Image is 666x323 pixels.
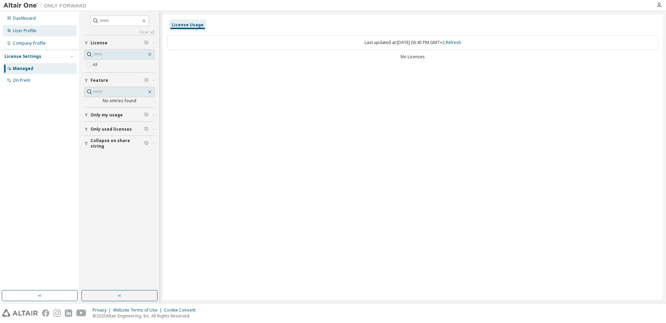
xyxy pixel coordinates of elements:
[91,112,123,118] span: Only my usage
[164,307,200,313] div: Cookie Consent
[144,112,148,118] span: Clear filter
[13,66,33,71] div: Managed
[144,40,148,46] span: Clear filter
[167,54,658,60] div: No Licenses
[91,138,144,149] span: Collapse on share string
[76,309,86,317] img: youtube.svg
[144,78,148,83] span: Clear filter
[446,40,461,45] a: Refresh
[91,78,108,83] span: Feature
[144,126,148,132] span: Clear filter
[84,107,155,123] button: Only my usage
[84,98,155,104] div: No entries found
[13,28,36,34] div: User Profile
[84,73,155,88] button: Feature
[65,309,72,317] img: linkedin.svg
[53,309,61,317] img: instagram.svg
[93,313,200,319] p: © 2025 Altair Engineering, Inc. All Rights Reserved.
[84,35,155,51] button: License
[91,126,132,132] span: Only used licenses
[2,309,38,317] img: altair_logo.svg
[113,307,164,313] div: Website Terms of Use
[5,54,41,59] div: License Settings
[93,307,113,313] div: Privacy
[13,16,36,21] div: Dashboard
[3,2,90,9] img: Altair One
[91,40,108,46] span: License
[172,22,204,28] div: License Usage
[167,35,658,50] div: Last updated at: [DATE] 03:45 PM GMT+2
[13,41,46,46] div: Company Profile
[84,136,155,151] button: Collapse on share string
[93,61,99,69] label: All
[84,122,155,137] button: Only used licenses
[84,29,155,35] a: Clear all
[13,78,30,83] div: On Prem
[144,141,148,146] span: Clear filter
[42,309,49,317] img: facebook.svg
